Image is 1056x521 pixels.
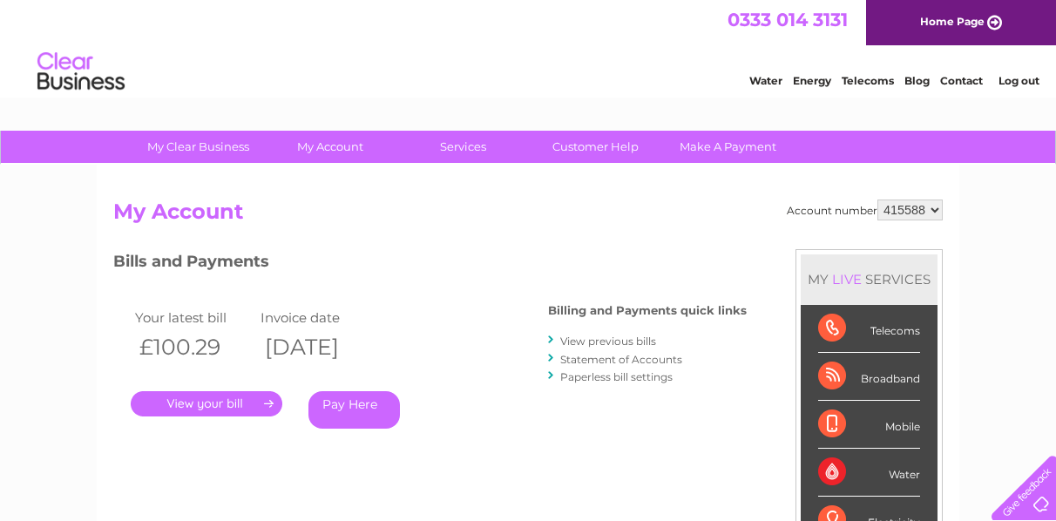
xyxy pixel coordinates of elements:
[560,370,673,383] a: Paperless bill settings
[131,306,256,329] td: Your latest bill
[818,353,920,401] div: Broadband
[308,391,400,429] a: Pay Here
[728,9,848,30] a: 0333 014 3131
[656,131,800,163] a: Make A Payment
[37,45,125,98] img: logo.png
[560,353,682,366] a: Statement of Accounts
[259,131,403,163] a: My Account
[829,271,865,288] div: LIVE
[818,449,920,497] div: Water
[904,74,930,87] a: Blog
[256,329,382,365] th: [DATE]
[842,74,894,87] a: Telecoms
[818,305,920,353] div: Telecoms
[113,249,747,280] h3: Bills and Payments
[131,329,256,365] th: £100.29
[548,304,747,317] h4: Billing and Payments quick links
[793,74,831,87] a: Energy
[818,401,920,449] div: Mobile
[787,200,943,220] div: Account number
[391,131,535,163] a: Services
[524,131,667,163] a: Customer Help
[118,10,941,85] div: Clear Business is a trading name of Verastar Limited (registered in [GEOGRAPHIC_DATA] No. 3667643...
[131,391,282,416] a: .
[801,254,938,304] div: MY SERVICES
[998,74,1039,87] a: Log out
[749,74,782,87] a: Water
[940,74,983,87] a: Contact
[113,200,943,233] h2: My Account
[560,335,656,348] a: View previous bills
[126,131,270,163] a: My Clear Business
[256,306,382,329] td: Invoice date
